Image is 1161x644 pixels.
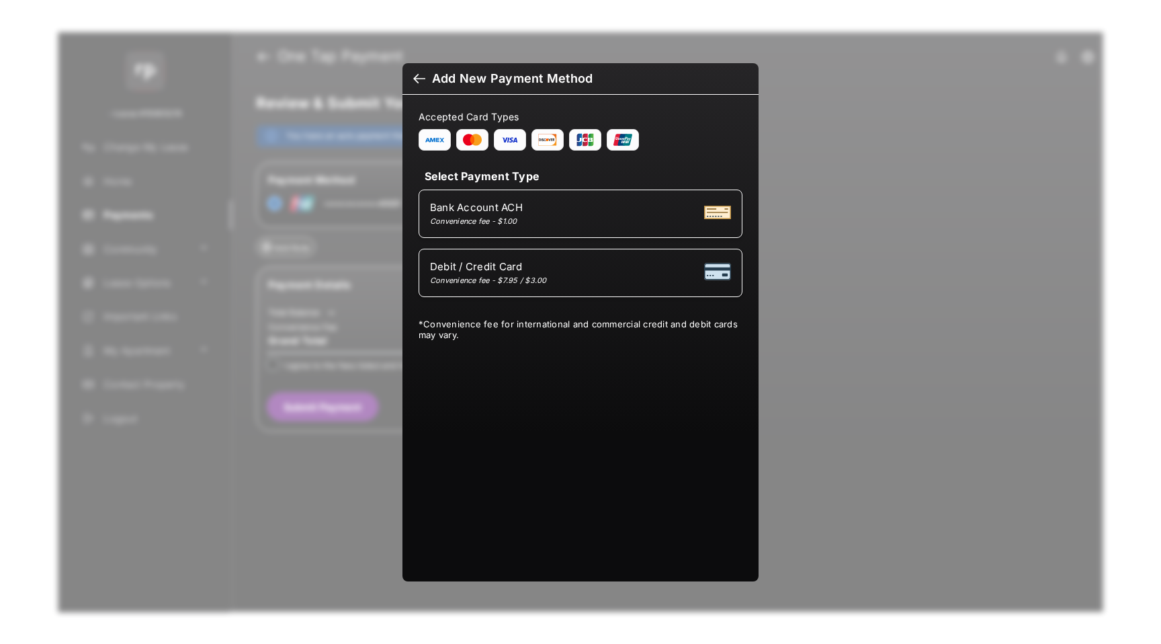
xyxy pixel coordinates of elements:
[419,319,742,343] div: * Convenience fee for international and commercial credit and debit cards may vary.
[419,111,525,122] span: Accepted Card Types
[432,71,593,86] div: Add New Payment Method
[430,216,523,226] div: Convenience fee - $1.00
[419,169,742,183] h4: Select Payment Type
[430,276,547,285] div: Convenience fee - $7.95 / $3.00
[430,201,523,214] span: Bank Account ACH
[430,260,547,273] span: Debit / Credit Card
